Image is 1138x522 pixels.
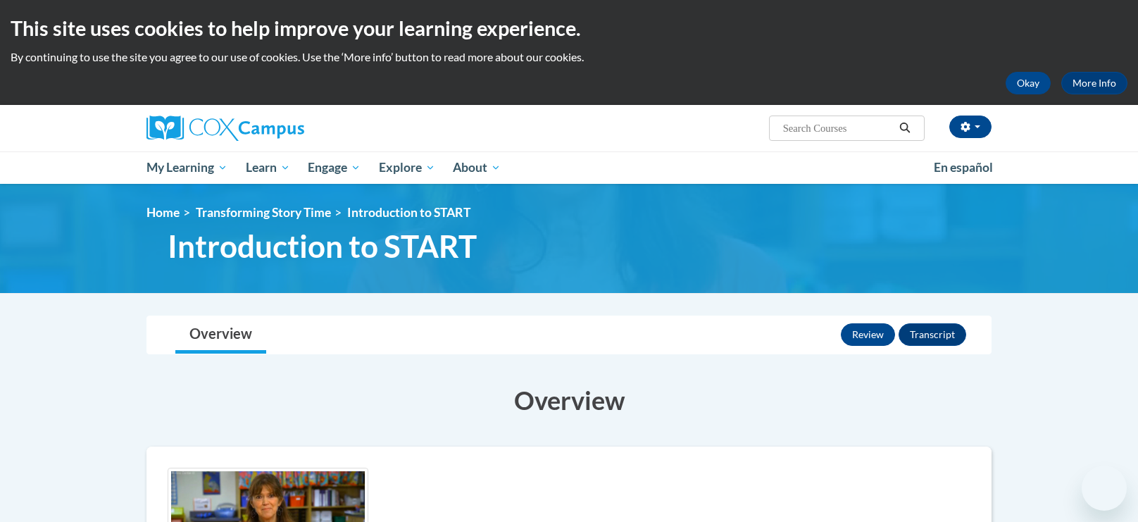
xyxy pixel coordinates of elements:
[137,151,237,184] a: My Learning
[1061,72,1127,94] a: More Info
[11,14,1127,42] h2: This site uses cookies to help improve your learning experience.
[347,205,470,220] span: Introduction to START
[125,151,1013,184] div: Main menu
[444,151,511,184] a: About
[146,116,304,141] img: Cox Campus
[308,159,361,176] span: Engage
[925,153,1002,182] a: En español
[1082,466,1127,511] iframe: Button to launch messaging window
[146,159,227,176] span: My Learning
[1006,72,1051,94] button: Okay
[146,116,414,141] a: Cox Campus
[453,159,501,176] span: About
[299,151,370,184] a: Engage
[175,316,266,354] a: Overview
[934,160,993,175] span: En español
[168,228,477,265] span: Introduction to START
[196,205,331,220] a: Transforming Story Time
[782,120,894,137] input: Search Courses
[146,205,180,220] a: Home
[379,159,435,176] span: Explore
[841,323,895,346] button: Review
[11,49,1127,65] p: By continuing to use the site you agree to our use of cookies. Use the ‘More info’ button to read...
[894,120,915,137] button: Search
[949,116,992,138] button: Account Settings
[146,383,992,418] h3: Overview
[246,159,290,176] span: Learn
[237,151,299,184] a: Learn
[899,323,966,346] button: Transcript
[370,151,444,184] a: Explore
